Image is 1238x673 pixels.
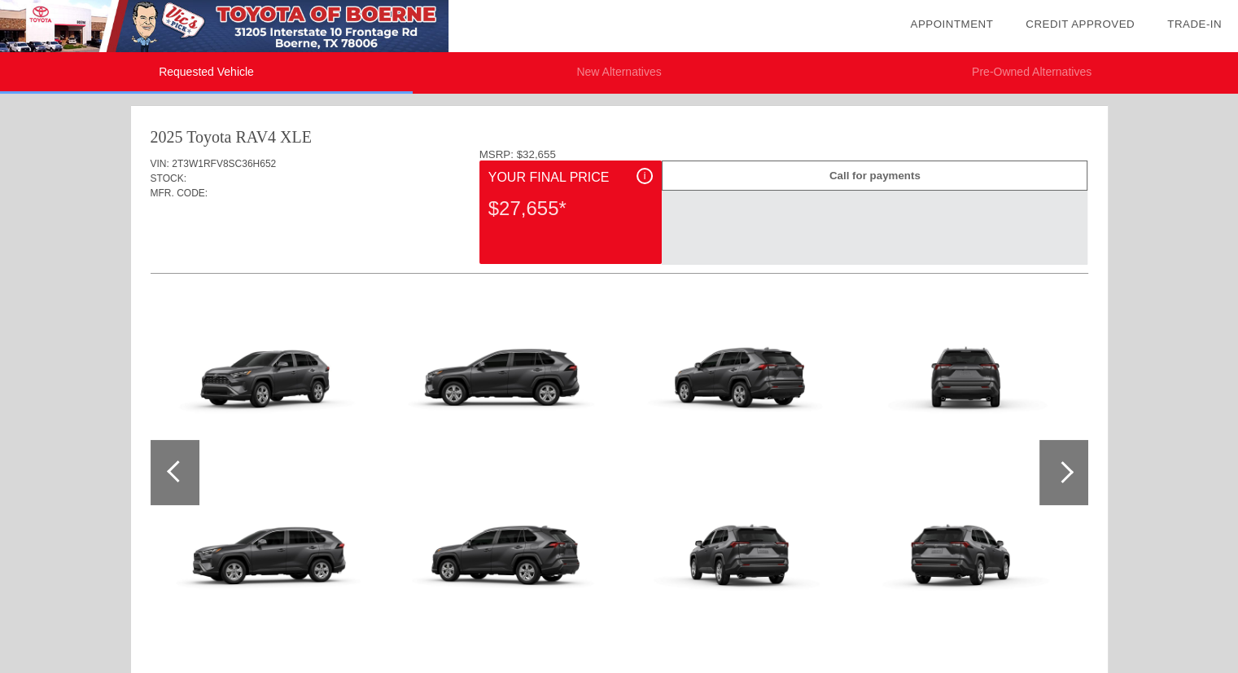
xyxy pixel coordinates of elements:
div: $27,655* [488,187,653,230]
img: 5.jpg [390,477,614,645]
a: Appointment [910,18,993,30]
span: STOCK: [151,173,186,184]
img: 4.jpg [390,300,614,468]
span: 2T3W1RFV8SC36H652 [172,158,276,169]
div: Your Final Price [488,168,653,187]
span: i [644,170,646,182]
li: Pre-Owned Alternatives [825,52,1238,94]
div: 2025 Toyota RAV4 [151,125,277,148]
span: MFR. CODE: [151,187,208,199]
div: Call for payments [662,161,1087,191]
a: Credit Approved [1026,18,1135,30]
img: 7.jpg [622,477,846,645]
span: VIN: [151,158,169,169]
div: XLE [280,125,312,148]
li: New Alternatives [413,52,825,94]
div: MSRP: $32,655 [479,148,1088,161]
div: Quoted on [DATE] 1:51:12 PM [151,225,1088,251]
img: 3.jpg [158,477,382,645]
img: 2.jpg [158,300,382,468]
a: Trade-In [1167,18,1222,30]
img: 6.jpg [622,300,846,468]
img: 8.jpg [854,300,1078,468]
img: 9.jpg [854,477,1078,645]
